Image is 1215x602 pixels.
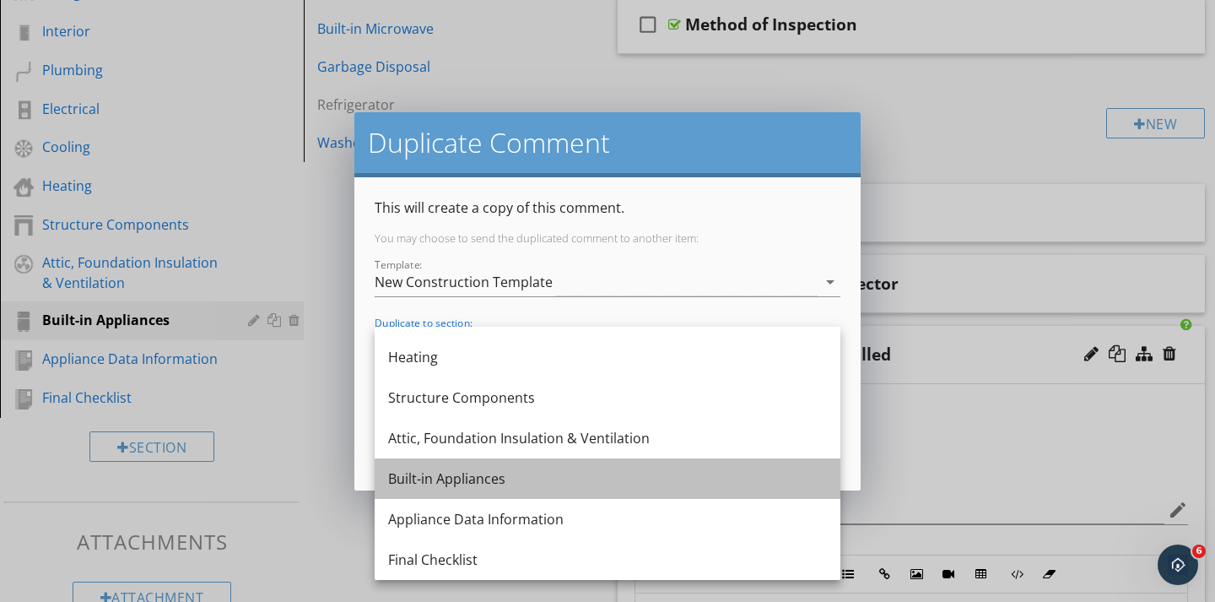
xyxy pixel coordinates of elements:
[375,231,840,245] p: You may choose to send the duplicated comment to another item:
[388,469,827,489] div: Built-in Appliances
[388,428,827,448] div: Attic, Foundation Insulation & Ventilation
[1158,545,1198,585] iframe: Intercom live chat
[368,126,847,160] h2: Duplicate Comment
[388,550,827,570] div: Final Checklist
[375,198,840,218] p: This will create a copy of this comment.
[820,272,840,292] i: arrow_drop_down
[1192,545,1206,558] span: 6
[388,347,827,367] div: Heating
[388,388,827,408] div: Structure Components
[388,509,827,529] div: Appliance Data Information
[375,274,553,290] div: New Construction Template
